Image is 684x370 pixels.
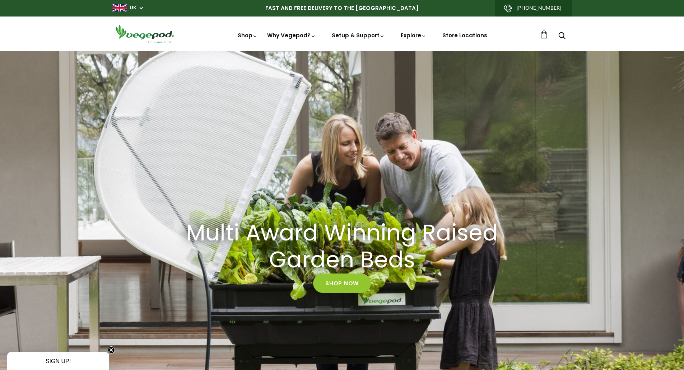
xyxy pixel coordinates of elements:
[238,32,258,39] a: Shop
[558,33,566,40] a: Search
[112,24,177,44] img: Vegepod
[108,346,115,353] button: Close teaser
[401,32,427,39] a: Explore
[181,220,504,274] h2: Multi Award Winning Raised Garden Beds
[112,4,127,11] img: gb_large.png
[130,4,136,11] a: UK
[46,358,71,364] span: SIGN UP!
[332,32,385,39] a: Setup & Support
[267,32,316,39] a: Why Vegepod?
[7,352,109,370] div: SIGN UP!Close teaser
[442,32,487,39] a: Store Locations
[313,273,371,293] a: Shop Now
[172,220,513,274] a: Multi Award Winning Raised Garden Beds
